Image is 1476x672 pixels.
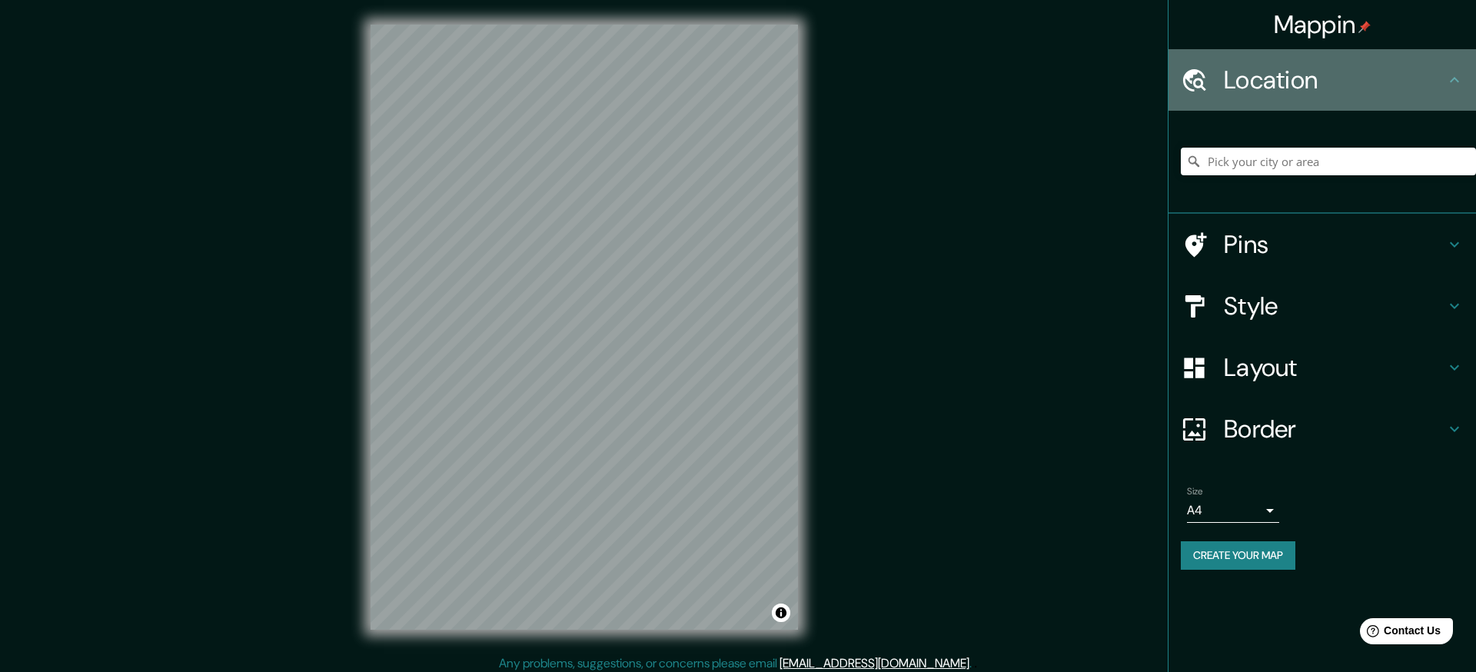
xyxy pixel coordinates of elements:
[1187,498,1279,523] div: A4
[1274,9,1371,40] h4: Mappin
[1339,612,1459,655] iframe: Help widget launcher
[1168,49,1476,111] div: Location
[772,604,790,622] button: Toggle attribution
[1358,21,1371,33] img: pin-icon.png
[1224,229,1445,260] h4: Pins
[1168,337,1476,398] div: Layout
[1224,352,1445,383] h4: Layout
[1168,275,1476,337] div: Style
[1168,214,1476,275] div: Pins
[1168,398,1476,460] div: Border
[1181,541,1295,570] button: Create your map
[1224,414,1445,444] h4: Border
[1181,148,1476,175] input: Pick your city or area
[780,655,969,671] a: [EMAIL_ADDRESS][DOMAIN_NAME]
[1224,65,1445,95] h4: Location
[371,25,798,630] canvas: Map
[1224,291,1445,321] h4: Style
[1187,485,1203,498] label: Size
